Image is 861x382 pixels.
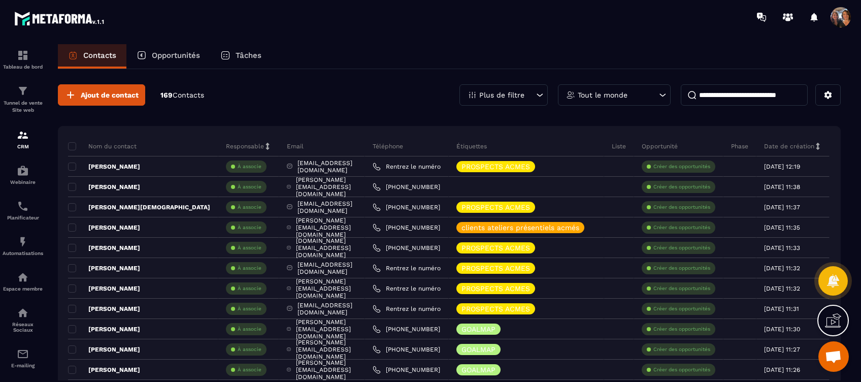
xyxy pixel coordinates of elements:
[764,346,800,353] p: [DATE] 11:27
[238,183,261,190] p: À associe
[236,51,261,60] p: Tâches
[764,326,800,333] p: [DATE] 11:30
[287,142,304,150] p: Email
[17,200,29,212] img: scheduler
[578,91,627,99] p: Tout le monde
[653,326,710,333] p: Créer des opportunités
[461,305,530,312] p: PROSPECTS ACMES
[68,264,140,272] p: [PERSON_NAME]
[238,285,261,292] p: À associe
[461,265,530,272] p: PROSPECTS ACMES
[152,51,200,60] p: Opportunités
[3,77,43,121] a: formationformationTunnel de vente Site web
[160,90,204,100] p: 169
[3,250,43,256] p: Automatisations
[461,163,530,170] p: PROSPECTS ACMES
[3,299,43,340] a: social-networksocial-networkRéseaux Sociaux
[68,244,140,252] p: [PERSON_NAME]
[210,44,272,69] a: Tâches
[461,204,530,211] p: PROSPECTS ACMES
[68,203,210,211] p: [PERSON_NAME][DEMOGRAPHIC_DATA]
[764,183,800,190] p: [DATE] 11:38
[653,305,710,312] p: Créer des opportunités
[68,345,140,354] p: [PERSON_NAME]
[653,163,710,170] p: Créer des opportunités
[3,42,43,77] a: formationformationTableau de bord
[17,348,29,360] img: email
[653,265,710,272] p: Créer des opportunités
[238,326,261,333] p: À associe
[479,91,524,99] p: Plus de filtre
[238,204,261,211] p: À associe
[764,163,800,170] p: [DATE] 12:19
[238,163,261,170] p: À associe
[238,244,261,251] p: À associe
[58,44,126,69] a: Contacts
[456,142,487,150] p: Étiquettes
[68,284,140,293] p: [PERSON_NAME]
[461,224,579,231] p: clients ateliers présentiels acmés
[461,326,495,333] p: GOALMAP
[764,224,800,231] p: [DATE] 11:35
[83,51,116,60] p: Contacts
[764,265,800,272] p: [DATE] 11:32
[17,49,29,61] img: formation
[238,224,261,231] p: À associe
[731,142,748,150] p: Phase
[653,285,710,292] p: Créer des opportunités
[3,340,43,376] a: emailemailE-mailing
[373,345,440,354] a: [PHONE_NUMBER]
[373,203,440,211] a: [PHONE_NUMBER]
[3,64,43,70] p: Tableau de bord
[818,341,849,372] div: Ouvrir le chat
[653,224,710,231] p: Créer des opportunités
[238,265,261,272] p: À associe
[764,244,800,251] p: [DATE] 11:33
[81,90,139,100] span: Ajout de contact
[3,286,43,292] p: Espace membre
[653,244,710,251] p: Créer des opportunités
[373,142,403,150] p: Téléphone
[17,236,29,248] img: automations
[3,121,43,157] a: formationformationCRM
[3,363,43,368] p: E-mailing
[238,346,261,353] p: À associe
[642,142,678,150] p: Opportunité
[3,193,43,228] a: schedulerschedulerPlanificateur
[3,264,43,299] a: automationsautomationsEspace membre
[461,244,530,251] p: PROSPECTS ACMES
[653,204,710,211] p: Créer des opportunités
[238,305,261,312] p: À associe
[17,85,29,97] img: formation
[17,307,29,319] img: social-network
[126,44,210,69] a: Opportunités
[68,325,140,333] p: [PERSON_NAME]
[226,142,264,150] p: Responsable
[14,9,106,27] img: logo
[3,100,43,114] p: Tunnel de vente Site web
[653,183,710,190] p: Créer des opportunités
[17,165,29,177] img: automations
[3,215,43,220] p: Planificateur
[3,144,43,149] p: CRM
[373,325,440,333] a: [PHONE_NUMBER]
[58,84,145,106] button: Ajout de contact
[68,142,137,150] p: Nom du contact
[68,163,140,171] p: [PERSON_NAME]
[68,224,140,232] p: [PERSON_NAME]
[373,366,440,374] a: [PHONE_NUMBER]
[461,285,530,292] p: PROSPECTS ACMES
[3,179,43,185] p: Webinaire
[3,228,43,264] a: automationsautomationsAutomatisations
[17,271,29,283] img: automations
[68,183,140,191] p: [PERSON_NAME]
[764,204,800,211] p: [DATE] 11:37
[461,346,495,353] p: GOALMAP
[764,305,799,312] p: [DATE] 11:31
[653,346,710,353] p: Créer des opportunités
[68,366,140,374] p: [PERSON_NAME]
[373,183,440,191] a: [PHONE_NUMBER]
[373,224,440,232] a: [PHONE_NUMBER]
[3,157,43,193] a: automationsautomationsWebinaire
[764,285,800,292] p: [DATE] 11:32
